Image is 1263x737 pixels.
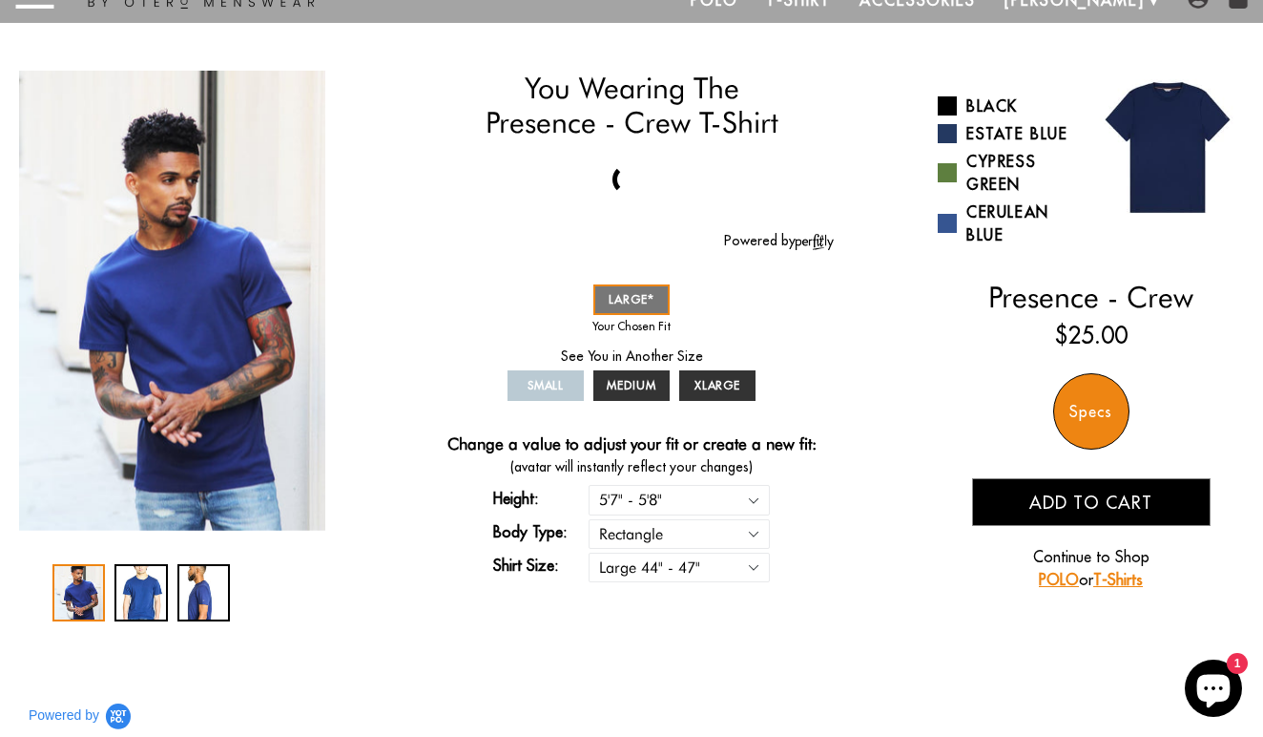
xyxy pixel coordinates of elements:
a: Powered by [724,232,834,249]
a: Cerulean Blue [938,200,1077,246]
label: Shirt Size: [493,554,589,577]
h1: You Wearing The Presence - Crew T-Shirt [429,71,834,140]
a: T-Shirts [1093,570,1143,589]
a: Cypress Green [938,150,1077,196]
img: perfitly-logo_73ae6c82-e2e3-4a36-81b1-9e913f6ac5a1.png [796,234,834,250]
span: LARGE [609,292,654,306]
span: Powered by [29,707,99,724]
span: (avatar will instantly reflect your changes) [429,457,834,477]
inbox-online-store-chat: Shopify online store chat [1179,660,1248,722]
div: 2 / 3 [114,564,167,621]
img: IMG_2428_copy_1024x1024_2x_54a29d56-2a4d-4dd6-a028-5652b32cc0ff_340x.jpg [19,71,325,531]
h4: Change a value to adjust your fit or create a new fit: [447,434,817,457]
div: 3 / 3 [177,564,230,621]
ins: $25.00 [1055,318,1128,352]
img: 013.jpg [1091,71,1245,224]
span: MEDIUM [607,378,656,392]
a: XLARGE [679,370,756,401]
a: POLO [1039,570,1079,589]
span: SMALL [528,378,565,392]
label: Body Type: [493,520,589,543]
span: XLARGE [694,378,741,392]
a: MEDIUM [593,370,670,401]
p: Continue to Shop or [972,545,1211,591]
label: Height: [493,487,589,510]
div: Specs [1053,373,1129,450]
button: Add to cart [972,478,1211,526]
div: 1 / 3 [52,564,105,621]
a: LARGE [593,284,670,315]
a: Black [938,95,1077,117]
div: 1 / 3 [19,71,325,531]
a: SMALL [507,370,584,401]
h2: Presence - Crew [938,280,1244,314]
span: Add to cart [1029,492,1152,514]
a: Estate Blue [938,122,1077,145]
